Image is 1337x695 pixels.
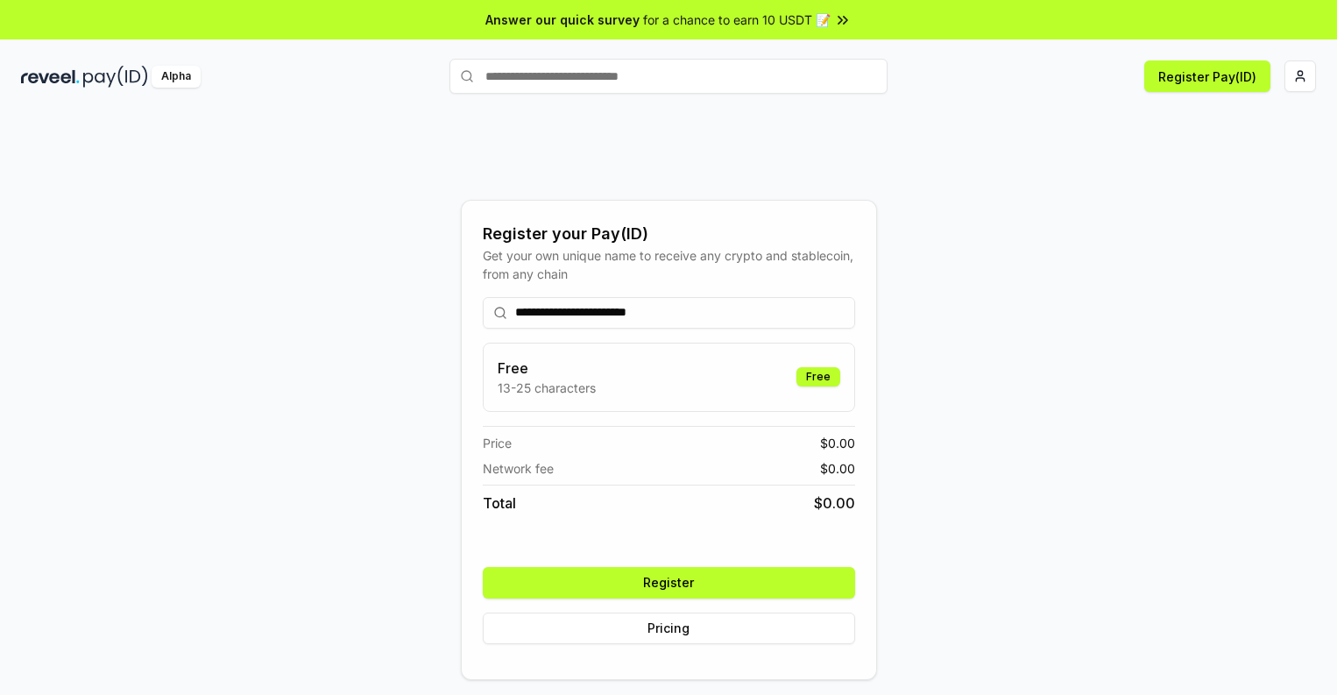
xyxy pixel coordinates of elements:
[483,567,855,599] button: Register
[498,358,596,379] h3: Free
[485,11,640,29] span: Answer our quick survey
[483,459,554,478] span: Network fee
[814,493,855,514] span: $ 0.00
[820,459,855,478] span: $ 0.00
[483,246,855,283] div: Get your own unique name to receive any crypto and stablecoin, from any chain
[21,66,80,88] img: reveel_dark
[483,493,516,514] span: Total
[498,379,596,397] p: 13-25 characters
[83,66,148,88] img: pay_id
[1144,60,1270,92] button: Register Pay(ID)
[483,613,855,644] button: Pricing
[796,367,840,387] div: Free
[820,434,855,452] span: $ 0.00
[152,66,201,88] div: Alpha
[643,11,831,29] span: for a chance to earn 10 USDT 📝
[483,222,855,246] div: Register your Pay(ID)
[483,434,512,452] span: Price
